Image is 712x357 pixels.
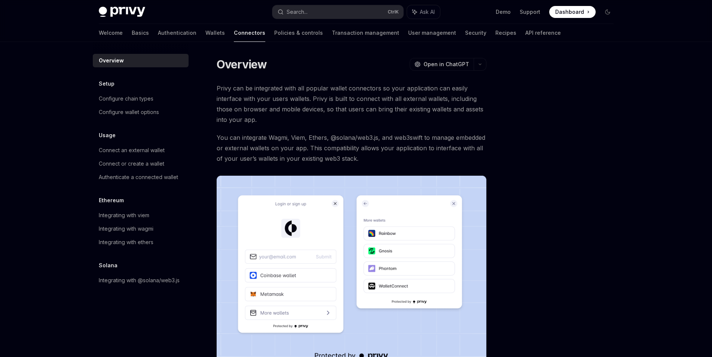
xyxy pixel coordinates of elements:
[99,173,178,182] div: Authenticate a connected wallet
[99,131,116,140] h5: Usage
[388,9,399,15] span: Ctrl K
[99,211,149,220] div: Integrating with viem
[99,7,145,17] img: dark logo
[234,24,265,42] a: Connectors
[93,274,189,287] a: Integrating with @solana/web3.js
[549,6,596,18] a: Dashboard
[93,92,189,105] a: Configure chain types
[555,8,584,16] span: Dashboard
[274,24,323,42] a: Policies & controls
[99,79,114,88] h5: Setup
[99,238,153,247] div: Integrating with ethers
[99,196,124,205] h5: Ethereum
[99,108,159,117] div: Configure wallet options
[602,6,614,18] button: Toggle dark mode
[99,224,153,233] div: Integrating with wagmi
[272,5,403,19] button: Search...CtrlK
[410,58,474,71] button: Open in ChatGPT
[93,236,189,249] a: Integrating with ethers
[93,157,189,170] a: Connect or create a wallet
[93,54,189,67] a: Overview
[99,24,123,42] a: Welcome
[287,7,308,16] div: Search...
[525,24,561,42] a: API reference
[93,105,189,119] a: Configure wallet options
[217,58,267,71] h1: Overview
[465,24,486,42] a: Security
[495,24,516,42] a: Recipes
[99,94,153,103] div: Configure chain types
[99,56,124,65] div: Overview
[205,24,225,42] a: Wallets
[420,8,435,16] span: Ask AI
[132,24,149,42] a: Basics
[332,24,399,42] a: Transaction management
[99,261,117,270] h5: Solana
[408,24,456,42] a: User management
[424,61,469,68] span: Open in ChatGPT
[93,144,189,157] a: Connect an external wallet
[407,5,440,19] button: Ask AI
[93,222,189,236] a: Integrating with wagmi
[99,276,180,285] div: Integrating with @solana/web3.js
[520,8,540,16] a: Support
[93,209,189,222] a: Integrating with viem
[217,132,486,164] span: You can integrate Wagmi, Viem, Ethers, @solana/web3.js, and web3swift to manage embedded or exter...
[217,83,486,125] span: Privy can be integrated with all popular wallet connectors so your application can easily interfa...
[99,159,164,168] div: Connect or create a wallet
[99,146,165,155] div: Connect an external wallet
[158,24,196,42] a: Authentication
[496,8,511,16] a: Demo
[93,170,189,184] a: Authenticate a connected wallet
